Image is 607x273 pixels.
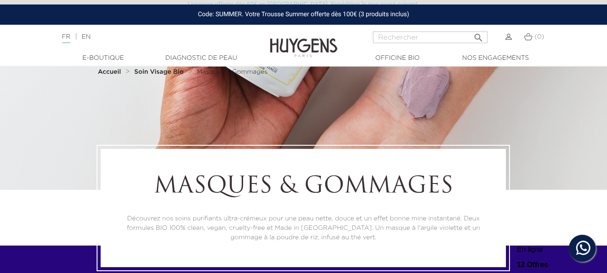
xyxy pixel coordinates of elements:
a: Officine Bio [353,54,443,63]
h1: Masques & Gommages [125,174,481,201]
i:  [473,30,484,40]
strong: Soin Visage Bio [134,69,184,75]
strong: Accueil [98,69,121,75]
button:  [470,29,487,41]
a: Masques & Gommages [197,68,267,76]
a: Nos engagements [451,54,541,63]
a: Accueil [98,68,123,76]
a: Diagnostic de peau [156,54,246,63]
div: | [58,31,246,42]
p: Découvrez nos soins purifiants ultra-crémeux pour une peau nette, douce et un effet bonne mine in... [125,214,481,242]
img: Huygens [270,24,337,58]
input: Rechercher [373,31,487,43]
span: (0) [534,34,544,40]
span: Masques & Gommages [197,69,267,75]
a: Soin Visage Bio [134,68,186,76]
a: E-Boutique [58,54,148,63]
a: FR [62,34,71,43]
a: EN [81,34,90,40]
